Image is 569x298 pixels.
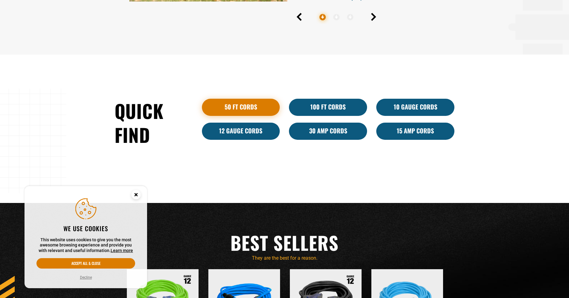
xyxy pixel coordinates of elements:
a: 50 ft cords [202,99,280,116]
a: 10 Gauge Cords [376,99,454,116]
a: Learn more [111,248,133,253]
h2: Quick Find [115,99,193,147]
button: Next [371,13,376,21]
aside: Cookie Consent [25,186,147,288]
h2: We use cookies [36,224,135,232]
button: Accept all & close [36,258,135,269]
a: 100 Ft Cords [289,99,367,116]
button: Decline [78,274,94,281]
p: This website uses cookies to give you the most awesome browsing experience and provide you with r... [36,237,135,254]
p: They are the best for a reason. [115,254,455,262]
a: 15 Amp Cords [376,123,454,140]
a: 30 Amp Cords [289,123,367,140]
button: Previous [297,13,302,21]
a: 12 Gauge Cords [202,123,280,140]
h2: Best Sellers [115,231,455,254]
